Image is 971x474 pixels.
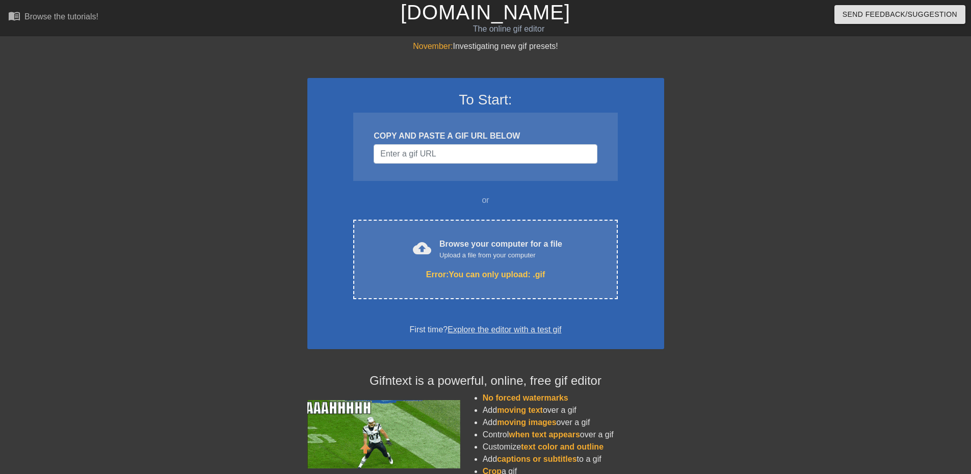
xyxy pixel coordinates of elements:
span: when text appears [509,430,580,439]
input: Username [374,144,597,164]
span: captions or subtitles [497,455,576,463]
span: moving images [497,418,556,427]
li: Add over a gif [483,416,664,429]
li: Customize [483,441,664,453]
h3: To Start: [321,91,651,109]
div: First time? [321,324,651,336]
span: text color and outline [521,442,603,451]
span: No forced watermarks [483,393,568,402]
div: Upload a file from your computer [439,250,562,260]
div: Browse your computer for a file [439,238,562,260]
span: menu_book [8,10,20,22]
span: moving text [497,406,543,414]
a: Explore the editor with a test gif [448,325,561,334]
li: Control over a gif [483,429,664,441]
a: [DOMAIN_NAME] [401,1,570,23]
div: The online gif editor [329,23,689,35]
div: Browse the tutorials! [24,12,98,21]
a: Browse the tutorials! [8,10,98,25]
div: or [334,194,638,206]
span: Send Feedback/Suggestion [843,8,957,21]
div: Investigating new gif presets! [307,40,664,52]
img: football_small.gif [307,400,460,468]
span: November: [413,42,453,50]
li: Add to a gif [483,453,664,465]
h4: Gifntext is a powerful, online, free gif editor [307,374,664,388]
span: cloud_upload [413,239,431,257]
li: Add over a gif [483,404,664,416]
div: COPY AND PASTE A GIF URL BELOW [374,130,597,142]
button: Send Feedback/Suggestion [834,5,965,24]
div: Error: You can only upload: .gif [375,269,596,281]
